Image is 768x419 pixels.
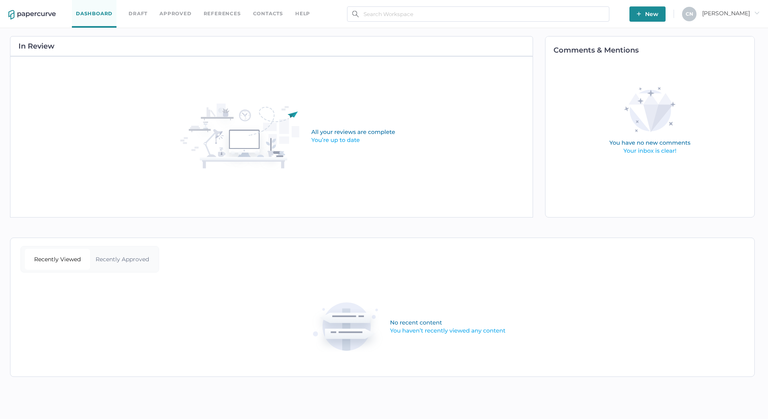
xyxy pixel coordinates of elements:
[554,47,754,54] h2: Comments & Mentions
[8,10,56,20] img: papercurve-logo-colour.7244d18c.svg
[686,11,693,17] span: C N
[180,104,443,170] img: in-review-empty-state.d50be4a9.svg
[18,43,55,50] h2: In Review
[204,9,241,18] a: References
[352,11,359,17] img: search.bf03fe8b.svg
[629,6,666,22] button: New
[253,9,283,18] a: Contacts
[347,6,609,22] input: Search Workspace
[159,9,191,18] a: Approved
[259,302,506,352] img: recently-viewed-empty-state.c180f6f7.svg
[25,249,90,270] div: Recently Viewed
[295,9,310,18] div: help
[754,10,760,16] i: arrow_right
[592,81,708,161] img: comments-empty-state.0193fcf7.svg
[129,9,147,18] a: Draft
[637,6,658,22] span: New
[637,12,641,16] img: plus-white.e19ec114.svg
[90,249,155,270] div: Recently Approved
[702,10,760,17] span: [PERSON_NAME]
